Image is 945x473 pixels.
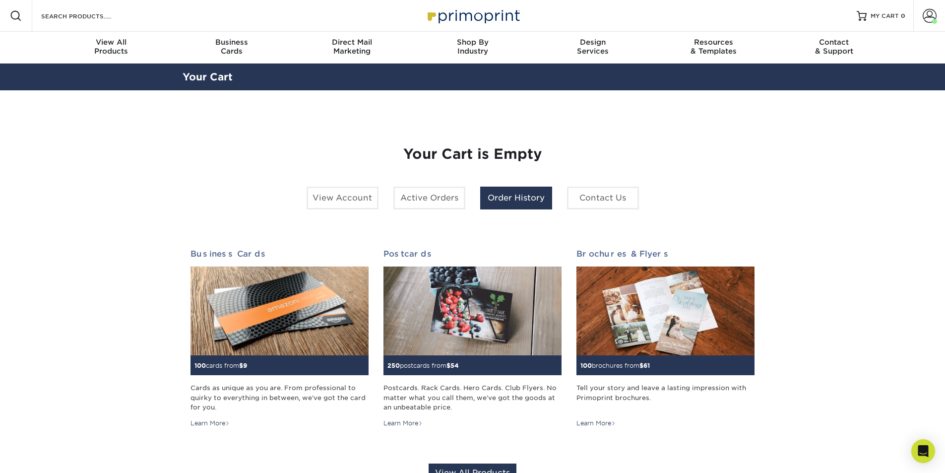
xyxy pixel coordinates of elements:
a: Business Cards 100cards from$9 Cards as unique as you are. From professional to quirky to everyth... [190,249,369,428]
div: Tell your story and leave a lasting impression with Primoprint brochures. [576,383,755,412]
a: Shop ByIndustry [412,32,533,64]
span: 0 [901,12,905,19]
img: Postcards [383,267,562,356]
a: Active Orders [393,187,465,209]
input: SEARCH PRODUCTS..... [40,10,137,22]
a: Resources& Templates [653,32,774,64]
span: $ [446,362,450,369]
img: Business Cards [190,267,369,356]
a: Brochures & Flyers 100brochures from$61 Tell your story and leave a lasting impression with Primo... [576,249,755,428]
div: Cards as unique as you are. From professional to quirky to everything in between, we've got the c... [190,383,369,412]
h2: Business Cards [190,249,369,259]
span: 100 [580,362,592,369]
span: 100 [194,362,206,369]
a: BusinessCards [171,32,292,64]
span: 250 [387,362,400,369]
span: Design [533,38,653,47]
small: postcards from [387,362,459,369]
span: 54 [450,362,459,369]
span: View All [51,38,172,47]
div: Open Intercom Messenger [911,439,935,463]
a: Order History [480,187,552,209]
span: $ [239,362,243,369]
small: brochures from [580,362,650,369]
h1: Your Cart is Empty [190,146,755,163]
div: Cards [171,38,292,56]
span: 9 [243,362,247,369]
div: Products [51,38,172,56]
h2: Postcards [383,249,562,259]
div: Learn More [383,419,423,428]
div: Marketing [292,38,412,56]
span: Business [171,38,292,47]
div: Services [533,38,653,56]
img: Primoprint [423,5,522,26]
a: View Account [307,187,378,209]
div: & Templates [653,38,774,56]
div: & Support [774,38,894,56]
span: Direct Mail [292,38,412,47]
img: Brochures & Flyers [576,267,755,356]
div: Postcards. Rack Cards. Hero Cards. Club Flyers. No matter what you call them, we've got the goods... [383,383,562,412]
a: Your Cart [183,71,233,83]
a: View AllProducts [51,32,172,64]
div: Learn More [576,419,616,428]
span: 61 [643,362,650,369]
a: DesignServices [533,32,653,64]
h2: Brochures & Flyers [576,249,755,259]
a: Contact Us [567,187,639,209]
span: MY CART [871,12,899,20]
a: Contact& Support [774,32,894,64]
div: Learn More [190,419,230,428]
div: Industry [412,38,533,56]
a: Postcards 250postcards from$54 Postcards. Rack Cards. Hero Cards. Club Flyers. No matter what you... [383,249,562,428]
span: $ [639,362,643,369]
a: Direct MailMarketing [292,32,412,64]
span: Resources [653,38,774,47]
span: Shop By [412,38,533,47]
small: cards from [194,362,247,369]
span: Contact [774,38,894,47]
